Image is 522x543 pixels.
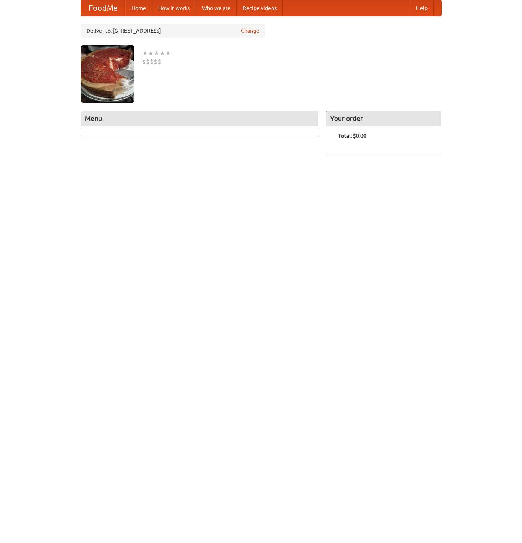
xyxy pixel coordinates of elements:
li: $ [154,58,157,66]
li: $ [142,58,146,66]
b: Total: $0.00 [338,133,366,139]
h4: Menu [81,111,318,126]
a: Recipe videos [237,0,283,16]
div: Deliver to: [STREET_ADDRESS] [81,24,265,38]
h4: Your order [326,111,441,126]
a: Who we are [196,0,237,16]
a: FoodMe [81,0,125,16]
a: Change [241,27,259,35]
li: ★ [148,49,154,58]
img: angular.jpg [81,45,134,103]
li: $ [146,58,150,66]
li: ★ [154,49,159,58]
li: $ [157,58,161,66]
li: ★ [159,49,165,58]
a: Home [125,0,152,16]
li: ★ [165,49,171,58]
li: $ [150,58,154,66]
li: ★ [142,49,148,58]
a: Help [410,0,434,16]
a: How it works [152,0,196,16]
